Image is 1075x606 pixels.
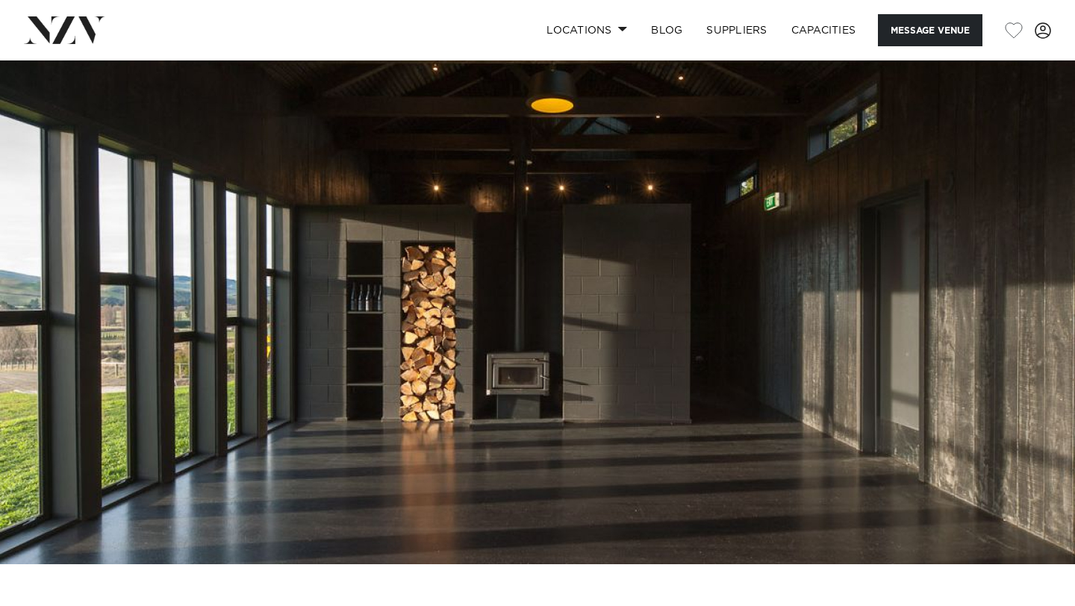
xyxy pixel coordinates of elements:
a: BLOG [639,14,694,46]
a: Capacities [779,14,868,46]
img: nzv-logo.png [24,16,105,43]
button: Message Venue [878,14,982,46]
a: SUPPLIERS [694,14,779,46]
a: Locations [535,14,639,46]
